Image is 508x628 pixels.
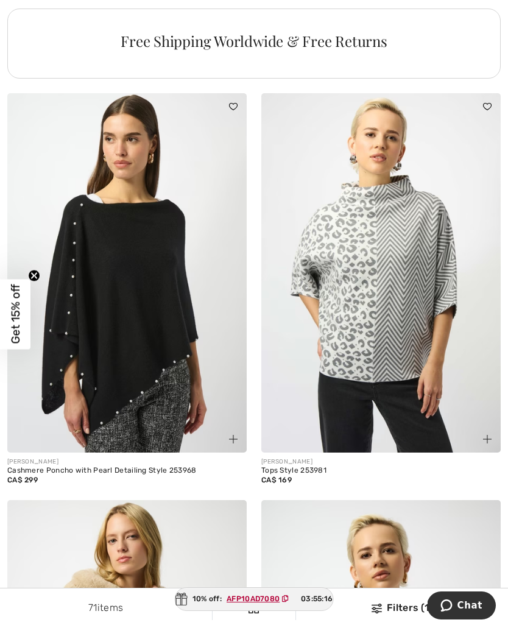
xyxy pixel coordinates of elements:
span: CA$ 299 [7,476,38,484]
div: [PERSON_NAME] [7,457,247,467]
img: heart_black_full.svg [229,103,238,110]
img: plus_v2.svg [483,435,492,443]
div: Filters (1) [303,601,501,615]
iframe: Opens a widget where you can chat to one of our agents [428,591,496,622]
button: Close teaser [28,269,40,281]
img: Cashmere Poncho with Pearl Detailing Style 253968. Black [7,93,247,453]
img: heart_black_full.svg [483,103,492,110]
div: Cashmere Poncho with Pearl Detailing Style 253968 [7,467,247,475]
img: plus_v2.svg [229,435,238,443]
span: CA$ 169 [261,476,292,484]
span: 03:55:16 [301,593,333,604]
img: Filters [372,604,382,613]
img: Gift.svg [175,593,188,605]
div: 10% off: [175,587,334,611]
span: 71 [88,602,97,613]
ins: AFP10AD7080 [227,594,280,603]
div: [PERSON_NAME] [261,457,501,467]
span: Get 15% off [9,284,23,344]
div: Tops Style 253981 [261,467,501,475]
img: Joseph Ribkoff Tops Style 253981. VANILLA/GREY [261,93,501,453]
div: Free Shipping Worldwide & Free Returns [57,34,451,48]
